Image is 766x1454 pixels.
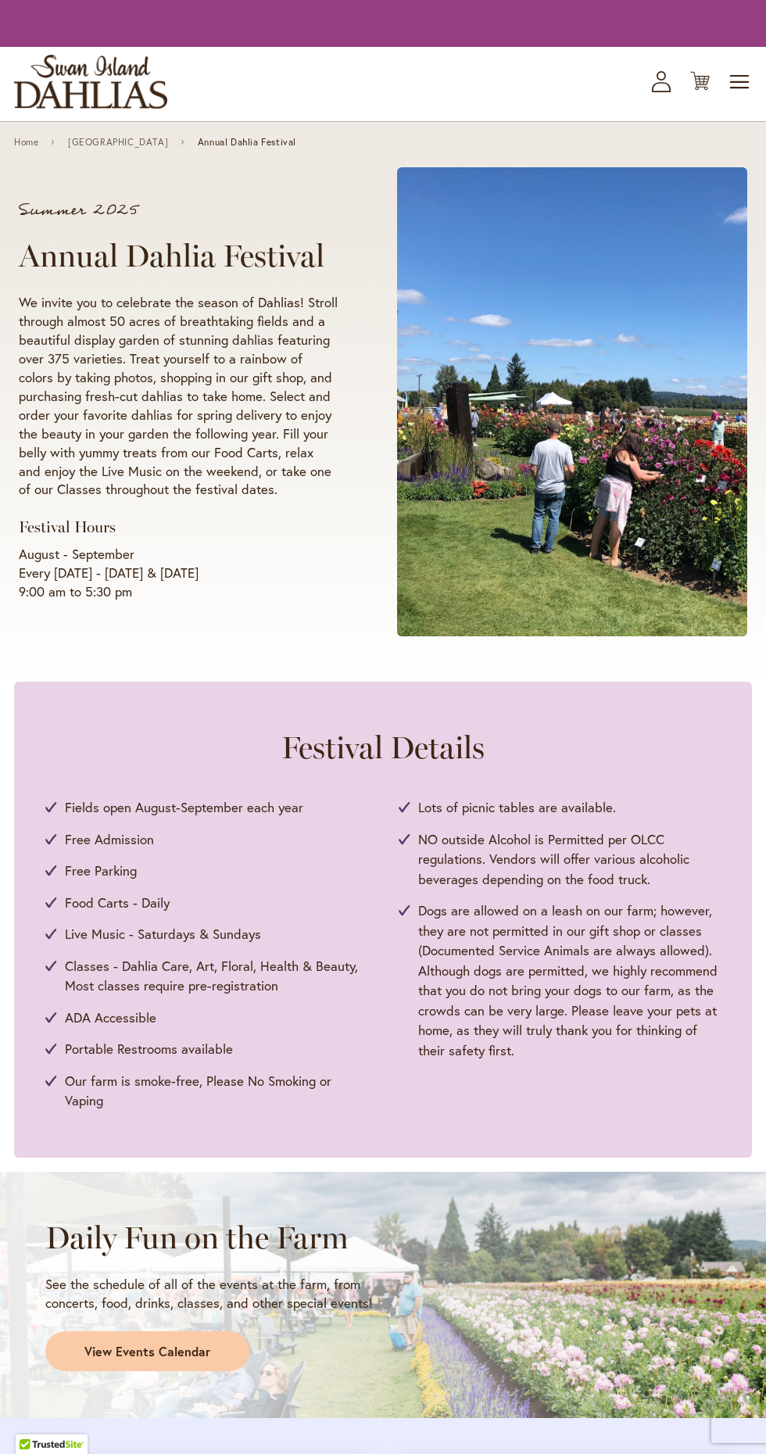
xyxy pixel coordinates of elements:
[65,893,170,913] span: Food Carts - Daily
[418,829,721,890] span: NO outside Alcohol is Permitted per OLCC regulations. Vendors will offer various alcoholic bevera...
[65,861,137,881] span: Free Parking
[19,237,338,274] h1: Annual Dahlia Festival
[68,137,168,148] a: [GEOGRAPHIC_DATA]
[45,1275,383,1313] p: See the schedule of all of the events at the farm, from concerts, food, drinks, classes, and othe...
[418,797,616,818] span: Lots of picnic tables are available.
[65,1008,156,1028] span: ADA Accessible
[45,729,721,766] h2: Festival Details
[84,1343,210,1361] span: View Events Calendar
[45,1219,383,1256] h2: Daily Fun on the Farm
[19,545,338,601] p: August - September Every [DATE] - [DATE] & [DATE] 9:00 am to 5:30 pm
[19,293,338,500] p: We invite you to celebrate the season of Dahlias! Stroll through almost 50 acres of breathtaking ...
[45,1331,249,1372] a: View Events Calendar
[65,829,154,850] span: Free Admission
[65,1071,367,1111] span: Our farm is smoke-free, Please No Smoking or Vaping
[65,956,367,996] span: Classes - Dahlia Care, Art, Floral, Health & Beauty, Most classes require pre-registration
[19,202,338,218] p: Summer 2025
[14,55,167,109] a: store logo
[14,137,38,148] a: Home
[65,797,303,818] span: Fields open August-September each year
[198,137,296,148] span: Annual Dahlia Festival
[418,901,721,1060] span: Dogs are allowed on a leash on our farm; however, they are not permitted in our gift shop or clas...
[19,517,338,537] h3: Festival Hours
[65,1039,233,1059] span: Portable Restrooms available
[65,924,261,944] span: Live Music - Saturdays & Sundays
